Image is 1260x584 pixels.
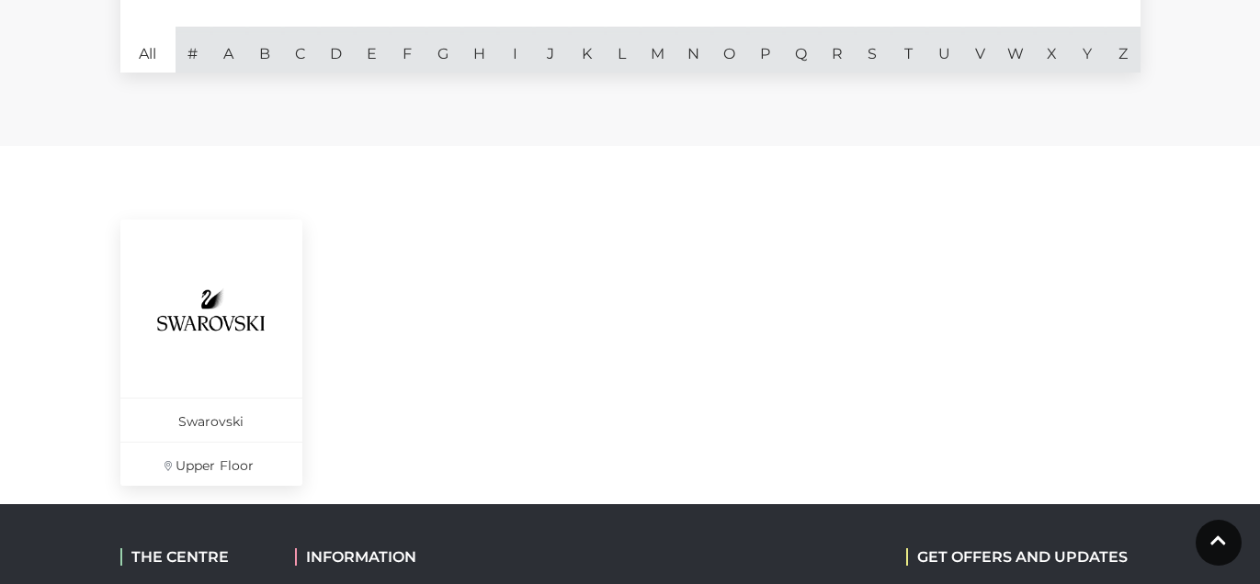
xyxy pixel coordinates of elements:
[295,548,529,566] h2: INFORMATION
[176,27,211,73] a: #
[962,27,998,73] a: V
[120,398,302,442] p: Swarovski
[1105,27,1141,73] a: Z
[390,27,426,73] a: F
[783,27,819,73] a: Q
[605,27,641,73] a: L
[318,27,354,73] a: D
[747,27,783,73] a: P
[120,442,302,486] p: Upper Floor
[819,27,855,73] a: R
[120,219,302,486] a: Swarovski Upper Floor
[120,548,267,566] h2: THE CENTRE
[246,27,282,73] a: B
[1034,27,1070,73] a: X
[926,27,962,73] a: U
[998,27,1034,73] a: W
[210,27,246,73] a: A
[675,27,711,73] a: N
[711,27,747,73] a: O
[891,27,926,73] a: T
[120,27,176,73] a: All
[906,548,1128,566] h2: GET OFFERS AND UPDATES
[855,27,891,73] a: S
[282,27,318,73] a: C
[354,27,390,73] a: E
[497,27,533,73] a: I
[1070,27,1106,73] a: Y
[533,27,569,73] a: J
[461,27,497,73] a: H
[569,27,605,73] a: K
[640,27,675,73] a: M
[426,27,461,73] a: G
